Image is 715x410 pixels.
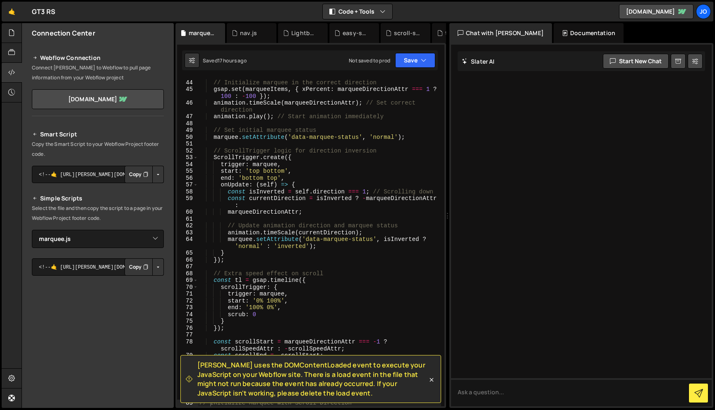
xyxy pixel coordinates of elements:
[177,216,198,223] div: 61
[32,29,95,38] h2: Connection Center
[32,258,164,276] textarea: <!--🤙 [URL][PERSON_NAME][DOMAIN_NAME]> <script>document.addEventListener("DOMContentLoaded", func...
[177,263,198,270] div: 67
[177,229,198,236] div: 63
[125,258,164,276] div: Button group with nested dropdown
[203,57,247,64] div: Saved
[177,304,198,311] div: 73
[177,100,198,113] div: 46
[125,166,153,183] button: Copy
[323,4,392,19] button: Code + Tools
[177,168,198,175] div: 55
[218,57,247,64] div: 17 hours ago
[177,284,198,291] div: 70
[177,188,198,195] div: 58
[177,195,198,209] div: 59
[177,318,198,325] div: 75
[177,86,198,100] div: 45
[177,400,198,407] div: 85
[177,79,198,86] div: 44
[177,236,198,250] div: 64
[125,166,164,183] div: Button group with nested dropdown
[177,127,198,134] div: 49
[349,57,390,64] div: Not saved to prod
[177,338,198,352] div: 78
[291,29,318,37] div: Lightbox.js
[197,360,427,398] span: [PERSON_NAME] uses the DOMContentLoaded event to execute your JavaScript on your Webflow site. Th...
[177,154,198,161] div: 53
[32,89,164,109] a: [DOMAIN_NAME]
[619,4,693,19] a: [DOMAIN_NAME]
[449,23,552,43] div: Chat with [PERSON_NAME]
[177,113,198,120] div: 47
[177,134,198,141] div: 50
[395,53,435,68] button: Save
[32,193,164,203] h2: Simple Scripts
[177,359,198,366] div: 80
[2,2,22,21] a: 🤙
[32,7,55,17] div: GT3 RS
[32,166,164,183] textarea: <!--🤙 [URL][PERSON_NAME][DOMAIN_NAME]> <script>document.addEventListener("DOMContentLoaded", func...
[394,29,420,37] div: scroll-scaling.js
[177,181,198,188] div: 57
[462,57,495,65] h2: Slater AI
[177,311,198,318] div: 74
[177,352,198,359] div: 79
[177,393,198,400] div: 84
[177,175,198,182] div: 56
[177,291,198,298] div: 71
[603,54,669,69] button: Start new chat
[32,139,164,159] p: Copy the Smart Script to your Webflow Project footer code.
[445,29,472,37] div: text-reveal.js
[177,277,198,284] div: 69
[240,29,257,37] div: nav.js
[177,331,198,338] div: 77
[177,257,198,264] div: 66
[32,129,164,139] h2: Smart Script
[177,325,198,332] div: 76
[554,23,624,43] div: Documentation
[177,209,198,216] div: 60
[32,203,164,223] p: Select the file and then copy the script to a page in your Webflow Project footer code.
[32,289,165,364] iframe: YouTube video player
[343,29,369,37] div: easy-scroll.js
[32,63,164,83] p: Connect [PERSON_NAME] to Webflow to pull page information from your Webflow project
[696,4,711,19] a: Jo
[177,366,198,379] div: 81
[177,270,198,277] div: 68
[177,148,198,155] div: 52
[177,161,198,168] div: 54
[177,298,198,305] div: 72
[177,386,198,393] div: 83
[177,250,198,257] div: 65
[177,120,198,127] div: 48
[177,141,198,148] div: 51
[32,53,164,63] h2: Webflow Connection
[125,258,153,276] button: Copy
[189,29,215,37] div: marquee.js
[177,379,198,386] div: 82
[177,222,198,229] div: 62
